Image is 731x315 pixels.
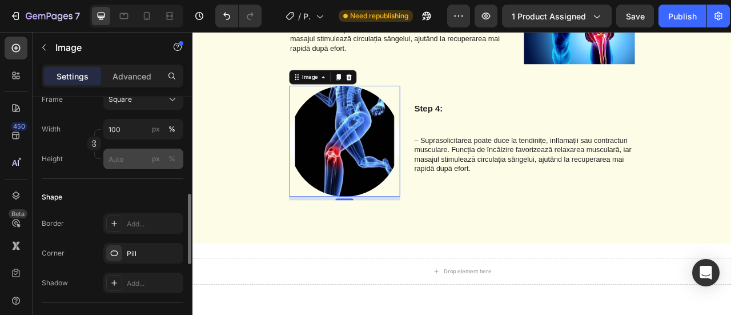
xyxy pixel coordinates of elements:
[127,219,180,229] div: Add...
[668,10,697,22] div: Publish
[192,32,731,315] iframe: Design area
[502,5,612,27] button: 1 product assigned
[616,5,654,27] button: Save
[42,124,61,134] label: Width
[298,10,301,22] span: /
[123,68,264,209] img: gempages_578046162943083196-9350021c-1571-49d8-b6f2-263769573d88.jpg
[658,5,706,27] button: Publish
[165,122,179,136] button: px
[319,300,380,309] div: Drop element here
[282,90,561,105] p: Step 4:
[137,52,162,62] div: Image
[11,122,27,131] div: 450
[626,11,645,21] span: Save
[168,124,175,134] div: %
[42,192,62,202] div: Shape
[9,209,27,218] div: Beta
[42,94,63,105] label: Frame
[512,10,586,22] span: 1 product assigned
[281,131,563,193] div: Rich Text Editor. Editing area: main
[113,70,151,82] p: Advanced
[350,11,408,21] span: Need republishing
[282,132,561,192] p: – Suprasolicitarea poate duce la tendinițe, inflamații sau contracturi musculare. Funcția de încă...
[215,5,262,27] div: Undo/Redo
[127,249,180,259] div: Pill
[152,124,160,134] div: px
[5,5,85,27] button: 7
[109,94,132,105] span: Square
[55,41,152,54] p: Image
[103,149,183,169] input: px%
[42,154,63,164] label: Height
[42,278,68,288] div: Shadow
[149,152,163,166] button: %
[281,110,563,127] div: Rich Text Editor. Editing area: main
[57,70,89,82] p: Settings
[103,119,183,139] input: px%
[165,152,179,166] button: px
[152,154,160,164] div: px
[303,10,311,22] span: Product Page - [DATE] 10:04:07
[149,122,163,136] button: %
[42,248,65,258] div: Corner
[127,278,180,289] div: Add...
[103,89,183,110] button: Square
[168,154,175,164] div: %
[42,218,64,229] div: Border
[692,259,720,286] div: Open Intercom Messenger
[75,9,80,23] p: 7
